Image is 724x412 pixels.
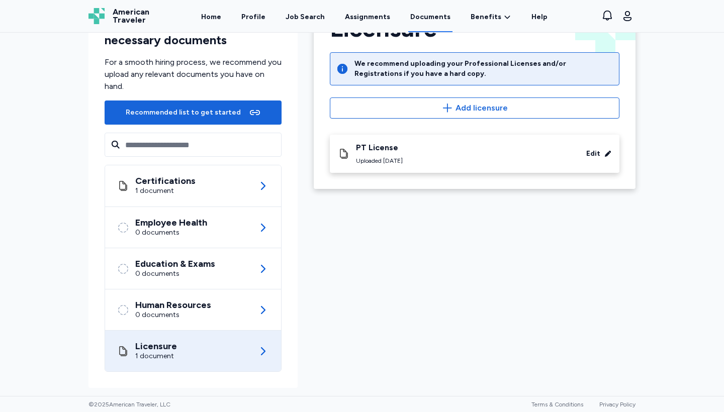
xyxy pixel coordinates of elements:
[135,300,211,310] div: Human Resources
[105,100,282,125] button: Recommended list to get started
[135,228,207,238] div: 0 documents
[135,186,196,196] div: 1 document
[471,12,501,22] span: Benefits
[113,8,149,24] span: American Traveler
[356,143,403,153] div: PT License
[135,341,177,351] div: Licensure
[105,56,282,92] div: For a smooth hiring process, we recommend you upload any relevant documents you have on hand.
[354,59,613,79] div: We recommend uploading your Professional Licenses and/or Registrations if you have a hard copy.
[135,351,177,361] div: 1 document
[408,1,452,32] a: Documents
[88,400,170,408] span: © 2025 American Traveler, LLC
[88,8,105,24] img: Logo
[330,97,619,119] button: Add licensure
[356,157,403,165] div: Uploaded [DATE]
[135,176,196,186] div: Certifications
[135,310,211,320] div: 0 documents
[456,102,508,114] span: Add licensure
[135,218,207,228] div: Employee Health
[586,149,600,159] div: Edit
[135,259,215,269] div: Education & Exams
[330,16,619,40] div: Licensure
[471,12,511,22] a: Benefits
[531,401,583,408] a: Terms & Conditions
[135,269,215,279] div: 0 documents
[599,401,636,408] a: Privacy Policy
[126,108,241,118] div: Recommended list to get started
[286,12,325,22] div: Job Search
